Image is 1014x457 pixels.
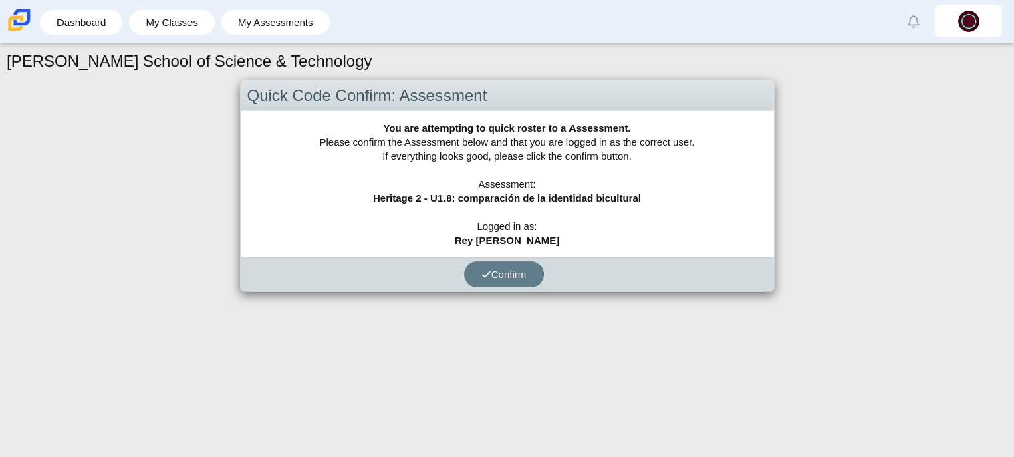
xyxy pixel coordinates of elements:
div: Please confirm the Assessment below and that you are logged in as the correct user. If everything... [241,111,774,257]
a: My Classes [136,10,208,35]
a: My Assessments [228,10,324,35]
a: Carmen School of Science & Technology [5,25,33,36]
div: Quick Code Confirm: Assessment [241,80,774,112]
img: reymiguel.menes.tSaLYp [958,11,979,32]
a: Dashboard [47,10,116,35]
span: Confirm [481,269,527,280]
img: Carmen School of Science & Technology [5,6,33,34]
b: Rey [PERSON_NAME] [455,235,560,246]
h1: [PERSON_NAME] School of Science & Technology [7,50,372,73]
button: Confirm [464,261,544,287]
a: reymiguel.menes.tSaLYp [935,5,1002,37]
b: You are attempting to quick roster to a Assessment. [383,122,630,134]
b: Heritage 2 - U1.8: comparación de la identidad bicultural [373,192,641,204]
a: Alerts [899,7,928,36]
